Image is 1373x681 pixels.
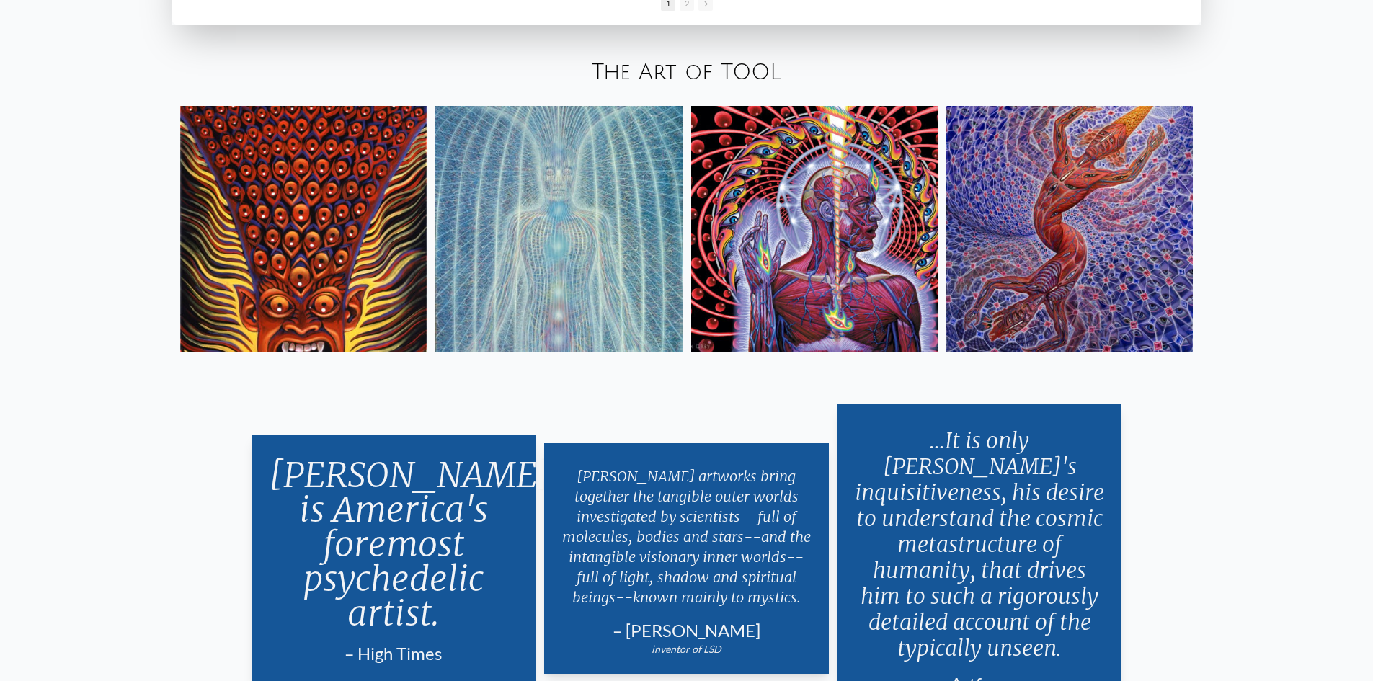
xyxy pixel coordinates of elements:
[269,452,519,636] p: [PERSON_NAME] is America's foremost psychedelic artist.
[561,619,812,642] div: – [PERSON_NAME]
[855,422,1105,667] p: ...It is only [PERSON_NAME]'s inquisitiveness, his desire to understand the cosmic metastructure ...
[652,643,721,655] em: inventor of LSD
[561,460,812,613] p: [PERSON_NAME] artworks bring together the tangible outer worlds investigated by scientists--full ...
[592,61,781,84] a: The Art of TOOL
[269,642,519,665] div: – High Times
